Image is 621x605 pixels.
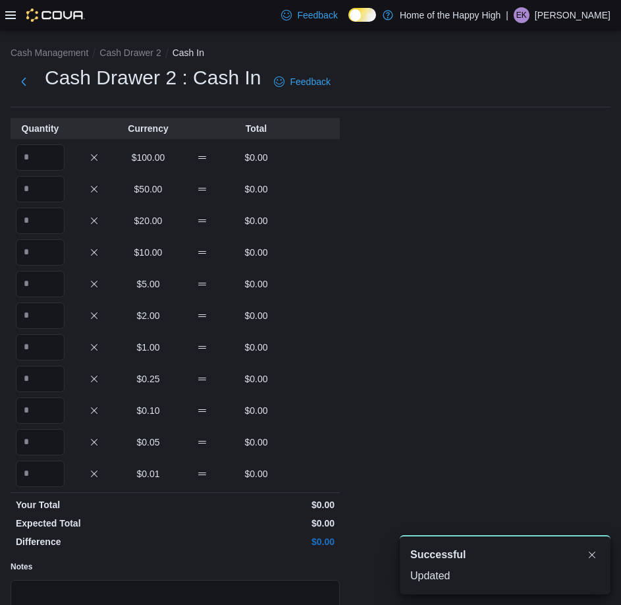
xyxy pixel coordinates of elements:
div: Evan Kaybidge [514,7,529,23]
input: Quantity [16,397,65,424]
div: Notification [410,547,600,563]
p: $0.00 [232,246,281,259]
input: Quantity [16,208,65,234]
div: Updated [410,568,600,584]
input: Quantity [16,176,65,202]
p: $0.10 [124,404,173,417]
input: Quantity [16,302,65,329]
p: $0.00 [232,309,281,322]
p: $0.01 [124,467,173,480]
button: Cash In [173,47,204,58]
span: Feedback [297,9,337,22]
button: Dismiss toast [584,547,600,563]
h1: Cash Drawer 2 : Cash In [45,65,261,91]
p: Currency [124,122,173,135]
p: $0.00 [232,372,281,386]
p: $0.00 [178,517,335,530]
p: $20.00 [124,214,173,227]
p: $2.00 [124,309,173,322]
input: Quantity [16,271,65,297]
p: $100.00 [124,151,173,164]
p: $1.00 [124,341,173,354]
a: Feedback [269,69,335,95]
p: Difference [16,535,173,548]
p: $0.00 [232,183,281,196]
p: $0.00 [232,467,281,480]
input: Quantity [16,334,65,360]
p: $0.00 [232,404,281,417]
input: Dark Mode [348,8,376,22]
p: $0.00 [178,498,335,511]
p: Total [232,122,281,135]
input: Quantity [16,429,65,455]
p: $0.00 [232,277,281,291]
p: $50.00 [124,183,173,196]
p: Quantity [16,122,65,135]
p: $0.00 [232,341,281,354]
img: Cova [26,9,85,22]
button: Next [11,69,37,95]
span: Feedback [290,75,330,88]
span: Successful [410,547,466,563]
nav: An example of EuiBreadcrumbs [11,46,610,62]
a: Feedback [276,2,342,28]
label: Notes [11,562,32,572]
span: EK [516,7,527,23]
input: Quantity [16,239,65,266]
p: $0.00 [232,151,281,164]
p: $0.05 [124,436,173,449]
p: $0.00 [232,436,281,449]
p: $10.00 [124,246,173,259]
input: Quantity [16,366,65,392]
button: Cash Management [11,47,88,58]
p: Home of the Happy High [400,7,500,23]
p: $5.00 [124,277,173,291]
input: Quantity [16,461,65,487]
p: Your Total [16,498,173,511]
p: $0.00 [178,535,335,548]
p: | [506,7,508,23]
button: Cash Drawer 2 [99,47,161,58]
p: Expected Total [16,517,173,530]
input: Quantity [16,144,65,171]
p: [PERSON_NAME] [535,7,610,23]
p: $0.25 [124,372,173,386]
p: $0.00 [232,214,281,227]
